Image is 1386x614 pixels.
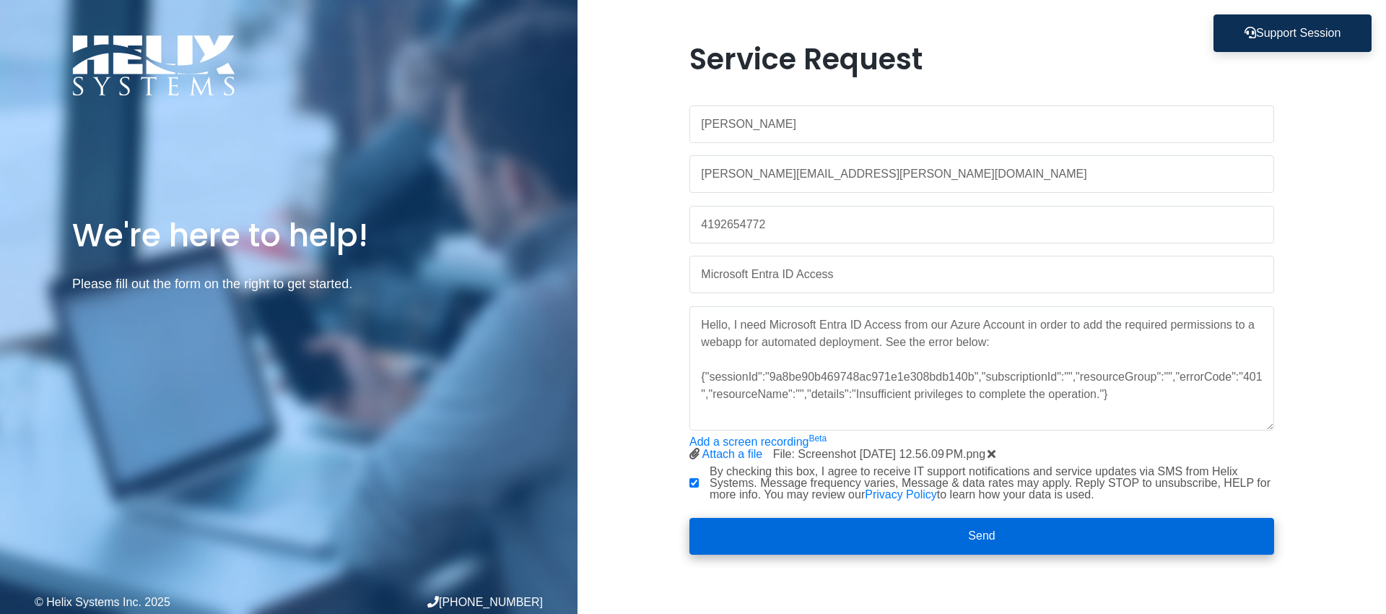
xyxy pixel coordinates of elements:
h1: We're here to help! [72,215,505,256]
input: Phone Number [689,206,1274,243]
button: Support Session [1213,14,1372,52]
h1: Service Request [689,42,1274,77]
div: © Helix Systems Inc. 2025 [35,597,289,608]
span: File: Screenshot [DATE] 12.56.09 PM.png [773,448,996,460]
input: Work Email [689,155,1274,193]
img: Logo [72,35,235,96]
p: Please fill out the form on the right to get started. [72,274,505,295]
a: Privacy Policy [865,488,937,501]
sup: Beta [808,433,827,444]
label: By checking this box, I agree to receive IT support notifications and service updates via SMS fro... [710,466,1274,501]
button: Send [689,518,1274,555]
input: Name [689,105,1274,143]
a: Add a screen recordingBeta [689,436,827,448]
div: [PHONE_NUMBER] [289,596,543,608]
a: Attach a file [702,448,763,460]
input: Subject [689,256,1274,293]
